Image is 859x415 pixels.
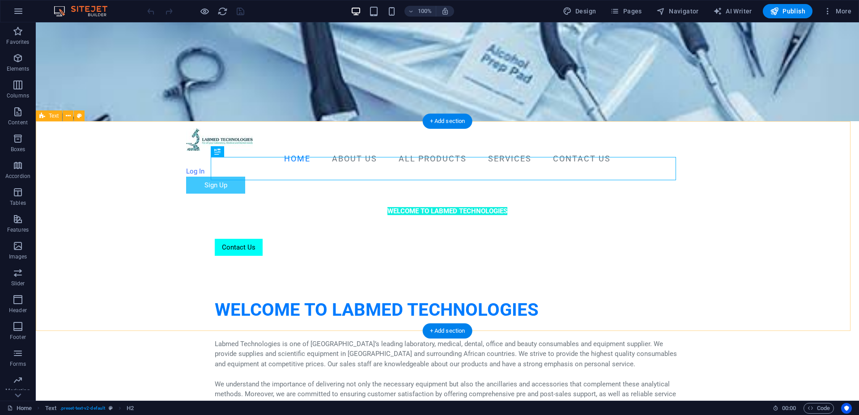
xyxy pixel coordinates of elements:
[773,403,796,414] h6: Session time
[6,38,29,46] p: Favorites
[11,146,26,153] p: Boxes
[217,6,228,17] i: Reload page
[713,7,752,16] span: AI Writer
[10,199,26,207] p: Tables
[9,307,27,314] p: Header
[7,403,32,414] a: Click to cancel selection. Double-click to open Pages
[820,4,855,18] button: More
[607,4,645,18] button: Pages
[404,6,436,17] button: 100%
[710,4,756,18] button: AI Writer
[823,7,851,16] span: More
[788,405,790,411] span: :
[7,92,29,99] p: Columns
[804,403,834,414] button: Code
[45,403,56,414] span: Click to select. Double-click to edit
[610,7,642,16] span: Pages
[7,226,29,233] p: Features
[418,6,432,17] h6: 100%
[7,65,30,72] p: Elements
[423,114,472,129] div: + Add section
[10,360,26,368] p: Forms
[49,113,59,119] span: Text
[423,323,472,339] div: + Add section
[127,403,134,414] span: Click to select. Double-click to edit
[808,403,830,414] span: Code
[217,6,228,17] button: reload
[559,4,600,18] div: Design (Ctrl+Alt+Y)
[770,7,805,16] span: Publish
[10,334,26,341] p: Footer
[5,173,30,180] p: Accordion
[656,7,699,16] span: Navigator
[563,7,596,16] span: Design
[45,403,134,414] nav: breadcrumb
[841,403,852,414] button: Usercentrics
[653,4,702,18] button: Navigator
[763,4,812,18] button: Publish
[9,253,27,260] p: Images
[11,280,25,287] p: Slider
[60,403,105,414] span: . preset-text-v2-default
[782,403,796,414] span: 00 00
[199,6,210,17] button: Click here to leave preview mode and continue editing
[109,406,113,411] i: This element is a customizable preset
[441,7,449,15] i: On resize automatically adjust zoom level to fit chosen device.
[51,6,119,17] img: Editor Logo
[559,4,600,18] button: Design
[5,387,30,394] p: Marketing
[8,119,28,126] p: Content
